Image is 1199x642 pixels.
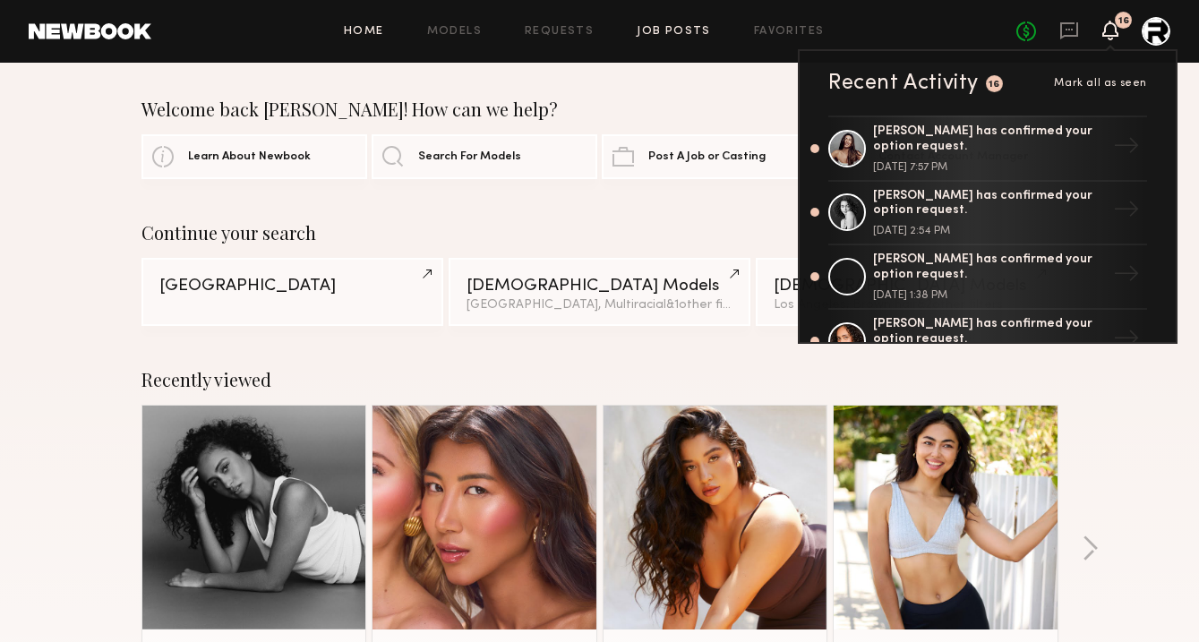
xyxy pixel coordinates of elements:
div: [DEMOGRAPHIC_DATA] Models [467,278,732,295]
a: [PERSON_NAME] has confirmed your option request.[DATE] 1:38 PM→ [828,245,1147,310]
a: [DEMOGRAPHIC_DATA] Models[GEOGRAPHIC_DATA], Multiracial&1other filter [449,258,750,326]
div: Continue your search [141,222,1058,244]
div: [PERSON_NAME] has confirmed your option request. [873,253,1106,283]
div: [GEOGRAPHIC_DATA] [159,278,425,295]
a: [GEOGRAPHIC_DATA] [141,258,443,326]
div: → [1106,125,1147,172]
div: Recently viewed [141,369,1058,390]
div: [PERSON_NAME] has confirmed your option request. [873,317,1106,347]
div: [DEMOGRAPHIC_DATA] Models [774,278,1040,295]
a: Job Posts [637,26,711,38]
div: → [1106,189,1147,235]
div: [DATE] 7:57 PM [873,162,1106,173]
div: 16 [1118,16,1129,26]
div: → [1106,253,1147,300]
div: Welcome back [PERSON_NAME]! How can we help? [141,98,1058,120]
a: [DEMOGRAPHIC_DATA] ModelsLos Angeles, Brown hair&2other filters [756,258,1058,326]
span: Learn About Newbook [188,151,311,163]
div: → [1106,318,1147,364]
span: Post A Job or Casting [648,151,766,163]
a: [PERSON_NAME] has confirmed your option request.[DATE] 7:57 PM→ [828,116,1147,182]
span: Mark all as seen [1054,78,1147,89]
a: Requests [525,26,594,38]
div: [DATE] 1:38 PM [873,290,1106,301]
div: Los Angeles, Brown hair [774,299,1040,312]
div: [DATE] 2:54 PM [873,226,1106,236]
span: Search For Models [418,151,521,163]
a: Learn About Newbook [141,134,367,179]
a: [PERSON_NAME] has confirmed your option request.→ [828,310,1147,374]
div: [PERSON_NAME] has confirmed your option request. [873,189,1106,219]
a: Models [427,26,482,38]
div: 16 [989,80,1000,90]
a: Search For Models [372,134,597,179]
a: [PERSON_NAME] has confirmed your option request.[DATE] 2:54 PM→ [828,182,1147,246]
div: [PERSON_NAME] has confirmed your option request. [873,124,1106,155]
a: Favorites [754,26,825,38]
div: [GEOGRAPHIC_DATA], Multiracial [467,299,732,312]
a: Home [344,26,384,38]
a: Post A Job or Casting [602,134,827,179]
span: & 1 other filter [666,299,743,311]
div: Recent Activity [828,73,979,94]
